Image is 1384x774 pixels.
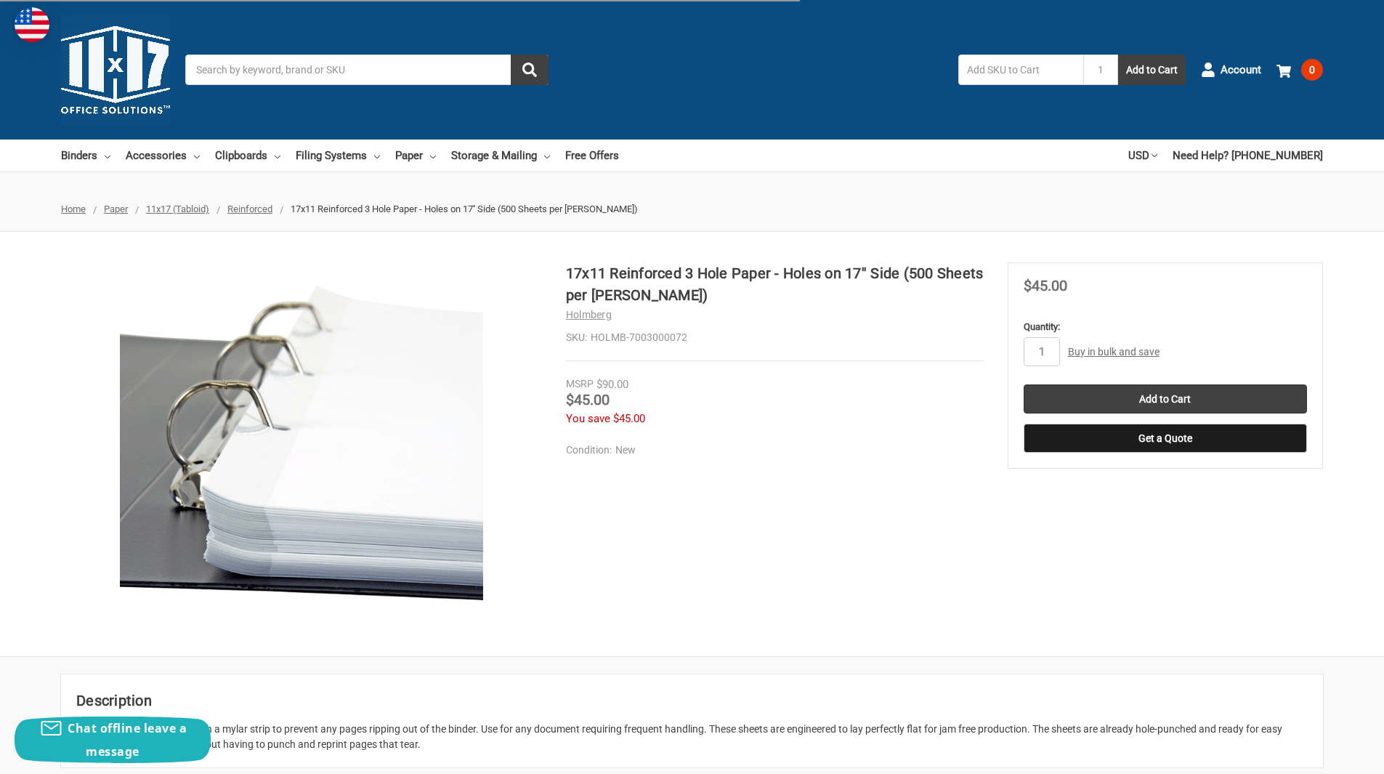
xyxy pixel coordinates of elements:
[1024,320,1307,334] label: Quantity:
[1301,59,1323,81] span: 0
[15,717,211,763] button: Chat offline leave a message
[566,262,984,306] h1: 17x11 Reinforced 3 Hole Paper - Holes on 17'' Side (500 Sheets per [PERSON_NAME])
[1068,346,1160,358] a: Buy in bulk and save
[566,330,587,345] dt: SKU:
[104,203,128,214] a: Paper
[1201,51,1261,89] a: Account
[1128,140,1157,172] a: USD
[1024,277,1067,294] span: $45.00
[566,391,610,408] span: $45.00
[296,140,380,172] a: Filing Systems
[76,690,1308,711] h2: Description
[15,7,49,42] img: duty and tax information for United States
[146,203,209,214] a: 11x17 (Tabloid)
[395,140,436,172] a: Paper
[1276,51,1323,89] a: 0
[451,140,550,172] a: Storage & Mailing
[61,203,86,214] a: Home
[61,15,170,124] img: 11x17.com
[126,140,200,172] a: Accessories
[566,412,610,425] span: You save
[613,412,645,425] span: $45.00
[1221,62,1261,78] span: Account
[291,203,638,214] span: 17x11 Reinforced 3 Hole Paper - Holes on 17'' Side (500 Sheets per [PERSON_NAME])
[566,330,984,345] dd: HOLMB-7003000072
[1173,140,1323,172] a: Need Help? [PHONE_NUMBER]
[1024,424,1307,453] button: Get a Quote
[227,203,272,214] a: Reinforced
[76,722,1308,752] div: Page holes are reinforced with a mylar strip to prevent any pages ripping out of the binder. Use ...
[1024,384,1307,414] input: Add to Cart
[596,378,628,391] span: $90.00
[68,720,187,759] span: Chat offline leave a message
[1264,735,1384,774] iframe: Google Customer Reviews
[566,443,612,458] dt: Condition:
[565,140,619,172] a: Free Offers
[215,140,280,172] a: Clipboards
[958,55,1083,85] input: Add SKU to Cart
[566,309,612,321] a: Holmberg
[120,262,483,626] img: 17x11 Reinforced 3 Hole Paper - Holes on 17'' Side (500 Sheets per Ream)
[566,443,977,458] dd: New
[61,140,110,172] a: Binders
[185,55,549,85] input: Search by keyword, brand or SKU
[1118,55,1186,85] button: Add to Cart
[566,376,594,392] div: MSRP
